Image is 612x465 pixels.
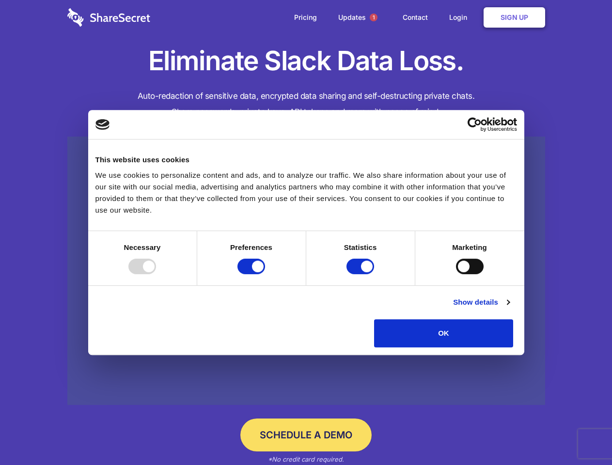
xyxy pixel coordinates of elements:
span: 1 [370,14,377,21]
div: We use cookies to personalize content and ads, and to analyze our traffic. We also share informat... [95,170,517,216]
button: OK [374,319,513,347]
strong: Statistics [344,243,377,251]
img: logo [95,119,110,130]
a: Wistia video thumbnail [67,137,545,405]
a: Usercentrics Cookiebot - opens in a new window [432,117,517,132]
em: *No credit card required. [268,455,344,463]
a: Login [439,2,482,32]
a: Contact [393,2,438,32]
h4: Auto-redaction of sensitive data, encrypted data sharing and self-destructing private chats. Shar... [67,88,545,120]
strong: Preferences [230,243,272,251]
a: Pricing [284,2,327,32]
h1: Eliminate Slack Data Loss. [67,44,545,78]
a: Sign Up [484,7,545,28]
a: Show details [453,296,509,308]
a: Schedule a Demo [240,418,372,451]
strong: Necessary [124,243,161,251]
strong: Marketing [452,243,487,251]
div: This website uses cookies [95,154,517,166]
img: logo-wordmark-white-trans-d4663122ce5f474addd5e946df7df03e33cb6a1c49d2221995e7729f52c070b2.svg [67,8,150,27]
